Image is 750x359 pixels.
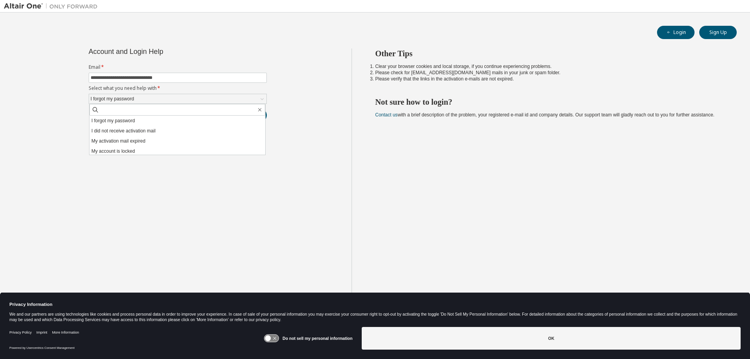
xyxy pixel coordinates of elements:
label: Email [89,64,267,70]
a: Contact us [375,112,398,118]
img: Altair One [4,2,102,10]
li: Please check for [EMAIL_ADDRESS][DOMAIN_NAME] mails in your junk or spam folder. [375,70,723,76]
div: Account and Login Help [89,48,231,55]
div: I forgot my password [89,95,135,103]
li: Clear your browser cookies and local storage, if you continue experiencing problems. [375,63,723,70]
button: Login [657,26,695,39]
div: I forgot my password [89,94,266,104]
button: Sign Up [699,26,737,39]
label: Select what you need help with [89,85,267,91]
li: I forgot my password [89,116,265,126]
li: Please verify that the links in the activation e-mails are not expired. [375,76,723,82]
span: with a brief description of the problem, your registered e-mail id and company details. Our suppo... [375,112,714,118]
h2: Other Tips [375,48,723,59]
h2: Not sure how to login? [375,97,723,107]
